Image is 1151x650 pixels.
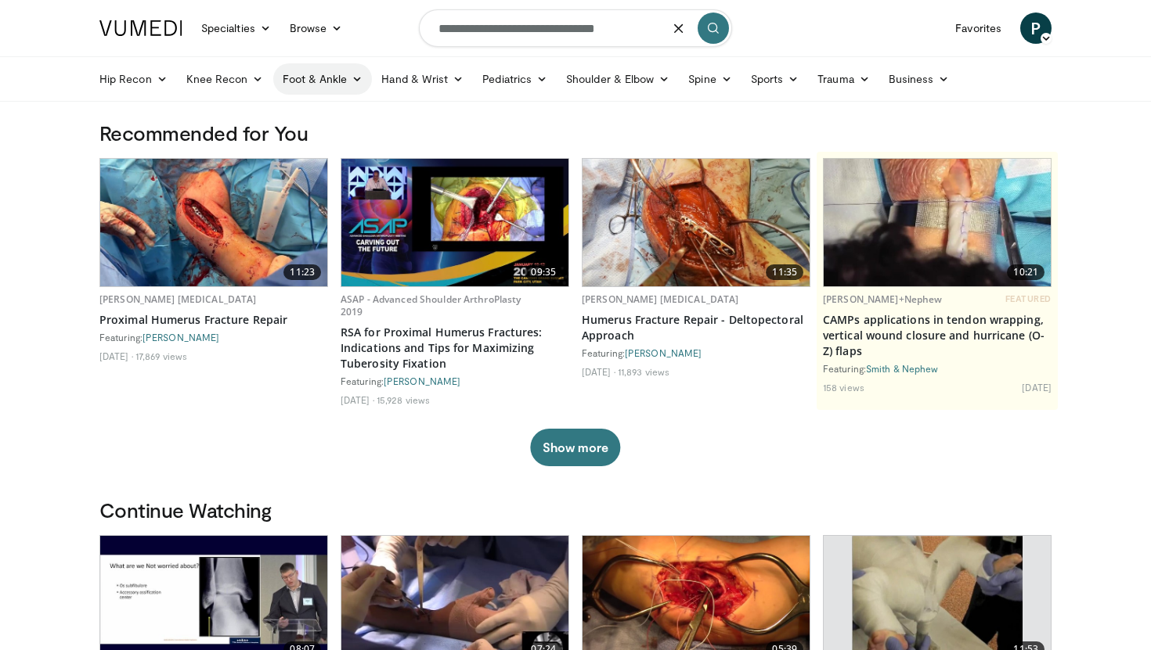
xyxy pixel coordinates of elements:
[824,159,1051,286] img: 2677e140-ee51-4d40-a5f5-4f29f195cc19.620x360_q85_upscale.jpg
[823,293,942,306] a: [PERSON_NAME]+Nephew
[99,120,1052,145] h3: Recommended for You
[824,159,1051,286] a: 10:21
[377,393,430,406] li: 15,928 views
[99,497,1052,523] h3: Continue Watching
[99,331,328,343] div: Featuring:
[100,159,327,286] img: 942ab6a0-b2b1-454f-86f4-6c6fa0cc43bd.620x360_q85_upscale.jpg
[823,312,1052,359] a: CAMPs applications in tendon wrapping, vertical wound closure and hurricane (O-Z) flaps
[1020,13,1052,44] a: P
[419,9,732,47] input: Search topics, interventions
[143,332,219,343] a: [PERSON_NAME]
[99,293,256,306] a: [PERSON_NAME] [MEDICAL_DATA]
[283,264,321,280] span: 11:23
[473,63,557,95] a: Pediatrics
[341,325,569,372] a: RSA for Proximal Humerus Fractures: Indications and Tips for Maximizing Tuberosity Fixation
[135,350,187,362] li: 17,869 views
[341,375,569,387] div: Featuring:
[1005,293,1052,304] span: FEATURED
[741,63,809,95] a: Sports
[583,159,810,286] a: 11:35
[280,13,352,44] a: Browse
[583,159,810,286] img: 14eb532a-29de-4700-9bed-a46ffd2ec262.620x360_q85_upscale.jpg
[808,63,879,95] a: Trauma
[1007,264,1045,280] span: 10:21
[582,347,810,359] div: Featuring:
[879,63,959,95] a: Business
[100,159,327,286] a: 11:23
[866,363,938,374] a: Smith & Nephew
[679,63,741,95] a: Spine
[177,63,273,95] a: Knee Recon
[341,293,521,318] a: ASAP - Advanced Shoulder ArthroPlasty 2019
[273,63,373,95] a: Foot & Ankle
[946,13,1011,44] a: Favorites
[823,362,1052,375] div: Featuring:
[192,13,280,44] a: Specialties
[823,381,864,393] li: 158 views
[582,312,810,343] a: Humerus Fracture Repair - Deltopectoral Approach
[557,63,679,95] a: Shoulder & Elbow
[372,63,473,95] a: Hand & Wrist
[99,20,182,36] img: VuMedi Logo
[525,264,562,280] span: 09:35
[384,375,460,386] a: [PERSON_NAME]
[99,350,133,362] li: [DATE]
[766,264,803,280] span: 11:35
[341,159,568,286] a: 09:35
[90,63,177,95] a: Hip Recon
[341,393,374,406] li: [DATE]
[1022,381,1052,393] li: [DATE]
[618,365,669,378] li: 11,893 views
[582,365,615,378] li: [DATE]
[341,159,568,286] img: 53f6b3b0-db1e-40d0-a70b-6c1023c58e52.620x360_q85_upscale.jpg
[625,347,702,358] a: [PERSON_NAME]
[582,293,738,306] a: [PERSON_NAME] [MEDICAL_DATA]
[99,312,328,328] a: Proximal Humerus Fracture Repair
[530,429,620,466] button: Show more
